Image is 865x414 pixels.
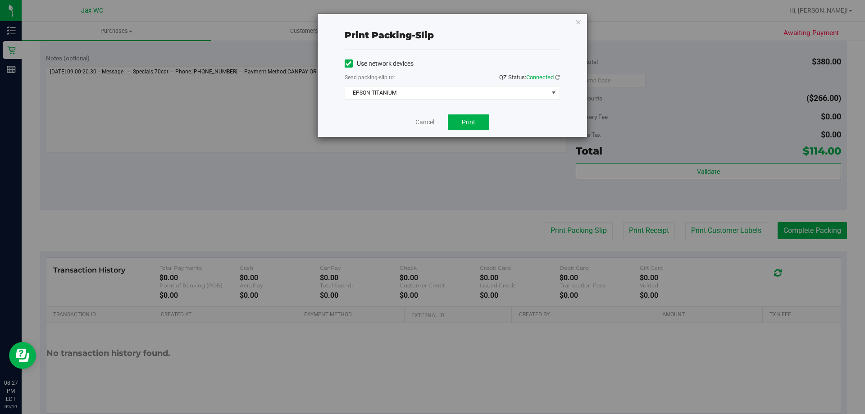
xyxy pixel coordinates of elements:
span: Print [462,118,475,126]
iframe: Resource center [9,342,36,369]
a: Cancel [415,118,434,127]
label: Send packing-slip to: [345,73,395,82]
span: Connected [526,74,554,81]
span: EPSON-TITANIUM [345,86,548,99]
button: Print [448,114,489,130]
span: QZ Status: [499,74,560,81]
label: Use network devices [345,59,414,68]
span: select [548,86,559,99]
span: Print packing-slip [345,30,434,41]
